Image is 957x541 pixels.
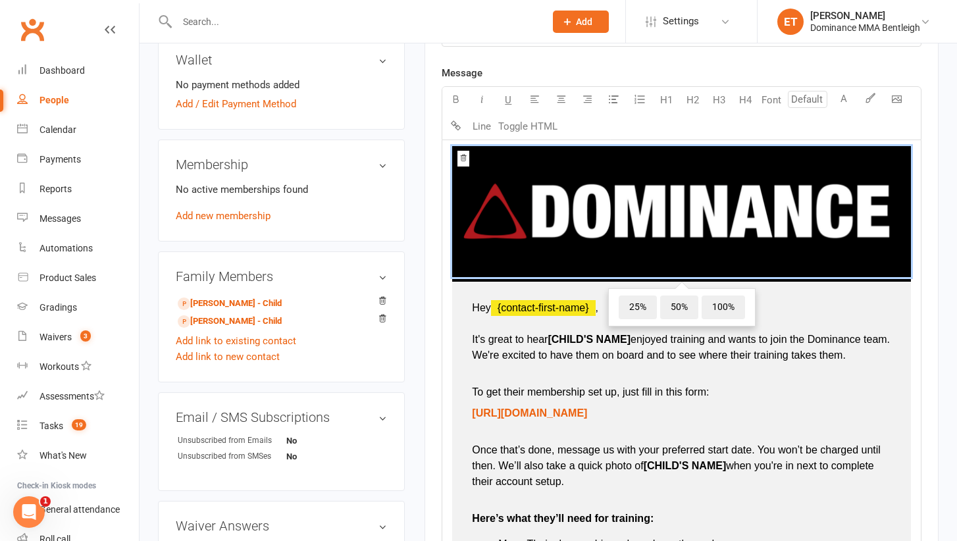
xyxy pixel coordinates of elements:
div: Calendar [39,124,76,135]
a: Calendar [17,115,139,145]
div: What's New [39,450,87,461]
a: Waivers 3 [17,322,139,352]
div: People [39,95,69,105]
span: enjoyed training and wants to join the Dominance team. We're excited to have them on board and to... [472,334,892,361]
div: Payments [39,154,81,165]
a: Clubworx [16,13,49,46]
h3: Membership [176,157,387,172]
div: Tasks [39,421,63,431]
strong: No [286,451,362,461]
a: Add new membership [176,210,271,222]
span: Here’s what they’ll need for training: [472,513,654,524]
span: Add [576,16,592,27]
div: Dashboard [39,65,85,76]
div: Automations [39,243,93,253]
h3: Wallet [176,53,387,67]
span: 1 [40,496,51,507]
span: U [505,94,511,106]
span: [CHILD'S NAME] [644,460,727,471]
h3: Email / SMS Subscriptions [176,410,387,425]
a: General attendance kiosk mode [17,495,139,525]
button: A [831,87,857,113]
iframe: Intercom live chat [13,496,45,528]
label: Message [442,65,482,81]
span: [CHILD'S NAME] [548,334,631,345]
span: It's great to hear [472,334,548,345]
a: Workouts [17,352,139,382]
span: Hey [472,302,490,313]
span: 50% [660,296,698,319]
a: Add link to new contact [176,349,280,365]
span: [URL][DOMAIN_NAME] [472,407,587,419]
a: Add link to existing contact [176,333,296,349]
span: 25% [619,296,657,319]
a: Messages [17,204,139,234]
div: Unsubscribed from Emails [178,434,286,447]
button: Font [758,87,785,113]
button: U [495,87,521,113]
button: Add [553,11,609,33]
div: Messages [39,213,81,224]
a: Payments [17,145,139,174]
span: Settings [663,7,699,36]
span: To get their membership set up, just fill in this form: [472,386,709,398]
span: 100% [702,296,745,319]
div: Waivers [39,332,72,342]
div: Gradings [39,302,77,313]
span: , [596,302,598,313]
div: [PERSON_NAME] [810,10,920,22]
button: H4 [732,87,758,113]
span: 3 [80,330,91,342]
a: Product Sales [17,263,139,293]
a: Add / Edit Payment Method [176,96,296,112]
a: Gradings [17,293,139,322]
div: Workouts [39,361,79,372]
div: Dominance MMA Bentleigh [810,22,920,34]
div: Product Sales [39,272,96,283]
input: Search... [173,13,536,31]
a: People [17,86,139,115]
div: General attendance [39,504,120,515]
div: Reports [39,184,72,194]
li: No payment methods added [176,77,387,93]
a: What's New [17,441,139,471]
button: Line [469,113,495,140]
a: [PERSON_NAME] - Child [178,315,282,328]
button: H1 [653,87,679,113]
h3: Waiver Answers [176,519,387,533]
a: Automations [17,234,139,263]
a: Reports [17,174,139,204]
button: Toggle HTML [495,113,561,140]
img: bf3eda11-9270-46cb-9fb7-554ff1c9493e.png [452,146,911,277]
div: Unsubscribed from SMSes [178,450,286,463]
a: Assessments [17,382,139,411]
strong: No [286,436,362,446]
span: Once that’s done, message us with your preferred start date. You won’t be charged until then. We’... [472,444,883,471]
p: No active memberships found [176,182,387,197]
a: [PERSON_NAME] - Child [178,297,282,311]
a: Dashboard [17,56,139,86]
div: Assessments [39,391,105,401]
a: Tasks 19 [17,411,139,441]
span: 19 [72,419,86,430]
button: H2 [679,87,706,113]
h3: Family Members [176,269,387,284]
button: H3 [706,87,732,113]
input: Default [788,91,827,108]
div: ET [777,9,804,35]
